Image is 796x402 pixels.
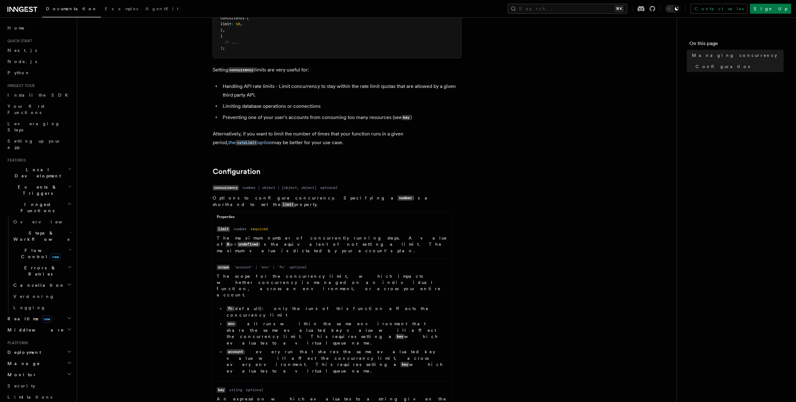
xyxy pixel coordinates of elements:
[213,214,451,222] div: Properties
[5,67,73,78] a: Python
[221,113,461,122] li: Preventing one of your user's accounts from consuming too many resources (see )
[289,265,307,270] dd: optional
[244,16,247,20] span: :
[220,22,231,26] span: limit
[217,387,225,393] code: key
[213,167,261,176] a: Configuration
[5,158,26,163] span: Features
[5,313,73,324] button: Realtimenew
[5,101,73,118] a: Your first Functions
[221,102,461,111] li: Limiting database operations or connections
[5,135,73,153] a: Setting up your app
[5,324,73,336] button: Middleware
[236,22,240,26] span: 10
[402,115,410,120] code: key
[5,118,73,135] a: Leveraging Steps
[229,387,242,392] dd: string
[227,321,235,327] code: env
[11,230,69,242] span: Steps & Workflows
[5,349,41,355] span: Deployment
[223,28,225,32] span: ,
[221,82,461,99] li: Handling API rate limits - Limit concurrency to stay within the rate limit quotas that are allowe...
[5,83,35,88] span: Inngest tour
[5,216,73,313] div: Inngest Functions
[247,16,249,20] span: {
[220,16,244,20] span: concurrency
[5,164,73,181] button: Local Development
[396,334,404,339] code: key
[227,306,233,311] code: fn
[7,93,72,98] span: Install the SDK
[217,235,447,254] p: The maximum number of concurrently running steps. A value of or is the equivalent of not setting ...
[146,6,178,11] span: AgentKit
[225,321,447,346] li: : all runs within the same environment that share the same evaluated key value will affect the co...
[227,349,244,354] code: account
[5,380,73,391] a: Security
[13,219,77,224] span: Overview
[217,273,447,298] p: The scope for the concurrency limit, which impacts whether concurrency is managed on an individua...
[7,59,37,64] span: Node.js
[689,50,784,61] a: Managing concurrency
[5,184,68,196] span: Events & Triggers
[5,89,73,101] a: Install the SDK
[7,70,30,75] span: Python
[5,358,73,369] button: Manage
[213,66,461,75] p: Setting limits are very useful for:
[226,242,230,247] code: 0
[689,40,784,50] h4: On this page
[615,6,623,12] kbd: ⌘K
[220,34,223,38] span: }
[5,316,52,322] span: Realtime
[5,45,73,56] a: Next.js
[11,282,65,288] span: Cancellation
[243,185,317,190] dd: number | object | [object, object]
[50,254,61,260] span: new
[693,61,784,72] a: Configuration
[7,25,25,31] span: Home
[237,242,259,247] code: undefined
[11,227,73,245] button: Steps & Workflows
[281,202,294,207] code: limit
[11,291,73,302] a: Versioning
[5,181,73,199] button: Events & Triggers
[46,6,97,11] span: Documentation
[398,195,413,201] code: number
[11,262,73,280] button: Errors & Retries
[7,395,52,400] span: Limitations
[665,5,680,12] button: Toggle dark mode
[13,305,46,310] span: Logging
[5,201,67,214] span: Inngest Functions
[5,347,73,358] button: Deployment
[217,265,230,270] code: scope
[692,52,777,58] span: Managing concurrency
[225,349,447,374] li: : every run that shares the same evaluated key value will affect the concurrency limit, across ev...
[7,104,44,115] span: Your first Functions
[5,167,68,179] span: Local Development
[5,327,64,333] span: Middleware
[5,22,73,34] a: Home
[213,185,239,190] code: concurrency
[5,39,32,43] span: Quick start
[11,245,73,262] button: Flow Controlnew
[696,63,752,70] span: Configuration
[11,280,73,291] button: Cancellation
[220,46,225,50] span: );
[42,316,52,322] span: new
[228,139,272,145] a: therateLimitoption
[7,48,37,53] span: Next.js
[225,305,447,318] li: (default): only the runs of this function affects the concurrency limit
[250,226,268,231] dd: required
[231,22,234,26] span: :
[5,340,28,345] span: Platform
[5,360,40,367] span: Manage
[508,4,627,14] button: Search...⌘K
[5,56,73,67] a: Node.js
[234,226,247,231] dd: number
[5,369,73,380] button: Monitor
[213,195,451,208] p: Options to configure concurrency. Specifying a is a shorthand to set the property.
[691,4,747,14] a: Contact sales
[220,28,223,32] span: }
[320,185,338,190] dd: optional
[7,121,60,132] span: Leveraging Steps
[5,372,37,378] span: Monitor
